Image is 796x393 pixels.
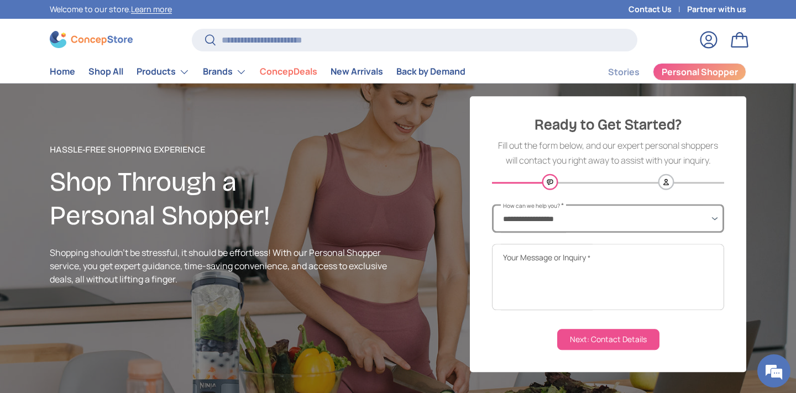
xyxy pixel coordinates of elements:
button: Next: Contact Details [557,329,659,350]
a: Partner with us [687,3,746,15]
a: Back by Demand [396,61,465,82]
h2: Shop Through a Personal Shopper! [50,165,398,232]
summary: Products [130,61,196,83]
a: Stories [608,61,640,83]
p: hassle-free shopping experience [50,143,398,156]
p: Shopping shouldn’t be stressful, it should be effortless! With our Personal Shopper service, you ... [50,246,398,286]
a: New Arrivals [331,61,383,82]
a: Home [50,61,75,82]
a: ConcepDeals [260,61,317,82]
nav: Primary [50,61,465,83]
p: Welcome to our store. [50,3,172,15]
p: Fill out the form below, and our expert personal shoppers will contact you right away to assist w... [492,138,724,168]
nav: Secondary [582,61,746,83]
a: Shop All [88,61,123,82]
summary: Brands [196,61,253,83]
a: Personal Shopper [653,63,746,81]
a: Contact Us [629,3,687,15]
span: Personal Shopper [662,67,738,76]
h3: Ready to Get Started? [492,114,724,135]
a: Learn more [131,4,172,14]
img: ConcepStore [50,31,133,48]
